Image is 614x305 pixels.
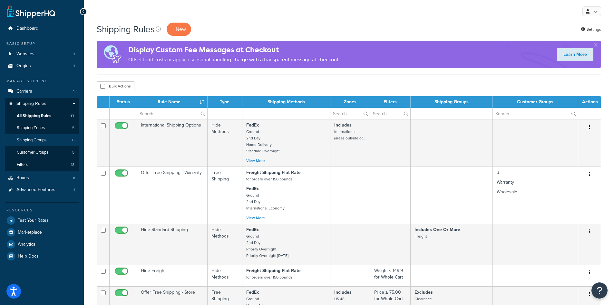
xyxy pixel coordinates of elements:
span: 1 [73,51,75,57]
td: Hide Methods [208,119,242,167]
span: 1 [73,187,75,193]
span: Shipping Groups [17,137,46,143]
th: Type [208,96,242,108]
span: Origins [16,63,31,69]
input: Search [330,108,370,119]
strong: Excludes [414,289,433,296]
a: Test Your Rates [5,215,79,226]
input: Search [370,108,410,119]
strong: FedEx [246,289,259,296]
th: Filters [370,96,411,108]
img: duties-banner-06bc72dcb5fe05cb3f9472aba00be2ae8eb53ab6f0d8bb03d382ba314ac3c341.png [97,41,128,68]
span: Websites [16,51,34,57]
a: Carriers 4 [5,86,79,97]
li: Origins [5,60,79,72]
div: Manage Shipping [5,78,79,84]
th: Rule Name : activate to sort column ascending [137,96,208,108]
a: Advanced Features 1 [5,184,79,196]
span: Advanced Features [16,187,55,193]
p: Warranty [497,179,574,186]
th: Status [110,96,137,108]
span: Shipping Rules [16,101,46,107]
h4: Display Custom Fee Messages at Checkout [128,45,340,55]
span: Carriers [16,89,32,94]
td: Free Shipping [208,167,242,224]
a: View More [246,215,265,221]
td: Hide Standard Shipping [137,224,208,265]
div: Basic Setup [5,41,79,46]
p: Wholesale [497,189,574,195]
span: Boxes [16,175,29,181]
strong: Freight Shipping Flat Rate [246,169,301,176]
a: Filters 18 [5,159,79,171]
li: Advanced Features [5,184,79,196]
li: Shipping Zones [5,122,79,134]
p: Offset tariff costs or apply a seasonal handling charge with a transparent message at checkout. [128,55,340,64]
a: Dashboard [5,23,79,35]
li: Shipping Rules [5,98,79,171]
small: Ground 2nd Day Priority Overnight Priority Overnight [DATE] [246,233,288,259]
span: Shipping Zones [17,125,45,131]
th: Customer Groups [493,96,578,108]
a: Customer Groups 5 [5,147,79,158]
span: 6 [72,137,74,143]
input: Search [493,108,578,119]
a: Shipping Rules [5,98,79,110]
strong: Includes [334,122,352,128]
a: Analytics [5,239,79,250]
h1: Shipping Rules [97,23,155,36]
li: Websites [5,48,79,60]
th: Actions [578,96,601,108]
a: Origins 1 [5,60,79,72]
small: for orders over 150 pounds [246,274,293,280]
span: Help Docs [18,254,39,259]
small: Clearance [414,296,432,302]
span: All Shipping Rules [17,113,51,119]
small: International (areas outside of... [334,129,365,141]
strong: FedEx [246,122,259,128]
span: Analytics [18,242,35,247]
button: Open Resource Center [591,282,608,299]
td: International Shipping Options [137,119,208,167]
span: 18 [71,162,74,168]
strong: FedEx [246,226,259,233]
th: Zones [330,96,370,108]
p: + New [167,23,191,36]
span: Dashboard [16,26,38,31]
small: Freight [414,233,427,239]
a: Shipping Zones 5 [5,122,79,134]
small: Ground 2nd Day International Economy [246,192,285,211]
td: Weight < 149.9 for Whole Cart [370,265,411,286]
span: 5 [72,125,74,131]
td: Hide Methods [208,224,242,265]
span: Customer Groups [17,150,48,155]
a: Boxes [5,172,79,184]
input: Search [137,108,207,119]
td: Hide Freight [137,265,208,286]
td: Hide Methods [208,265,242,286]
button: Bulk Actions [97,81,134,91]
span: Marketplace [18,230,42,235]
li: Customer Groups [5,147,79,158]
span: 5 [72,150,74,155]
a: Help Docs [5,250,79,262]
a: Marketplace [5,227,79,238]
span: 4 [73,89,75,94]
li: Filters [5,159,79,171]
a: Settings [581,25,601,34]
th: Shipping Groups [411,96,493,108]
a: Learn More [557,48,593,61]
span: Test Your Rates [18,218,49,223]
a: All Shipping Rules 17 [5,110,79,122]
a: View More [246,158,265,164]
small: Ground 2nd Day Home Delivery Standard Overnight [246,129,279,154]
a: Shipping Groups 6 [5,134,79,146]
li: Shipping Groups [5,134,79,146]
strong: Includes One Or More [414,226,460,233]
span: 1 [73,63,75,69]
li: All Shipping Rules [5,110,79,122]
